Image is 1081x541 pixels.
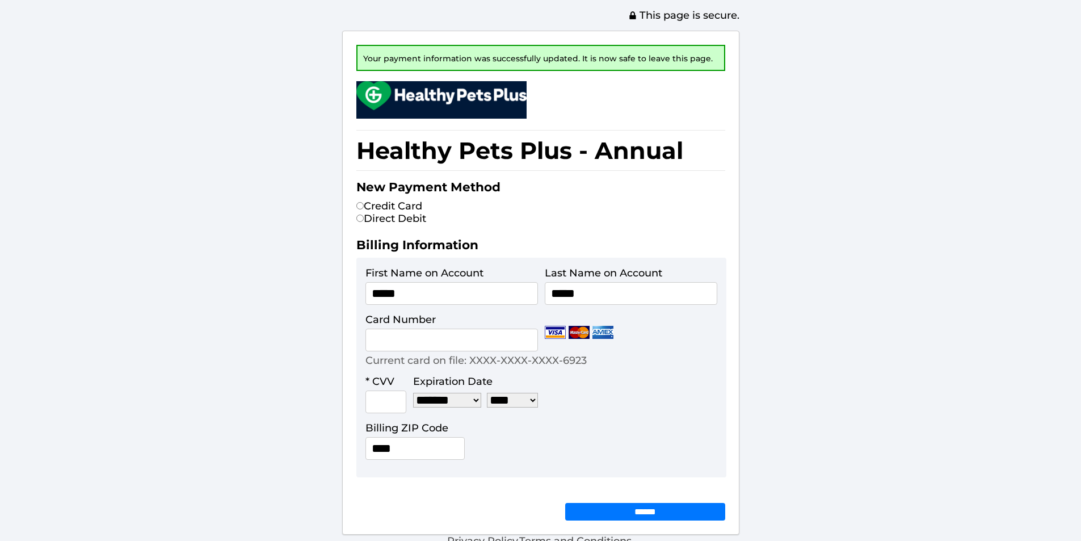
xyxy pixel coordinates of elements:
[356,212,426,225] label: Direct Debit
[545,267,662,279] label: Last Name on Account
[365,422,448,434] label: Billing ZIP Code
[356,200,422,212] label: Credit Card
[356,215,364,222] input: Direct Debit
[365,354,587,367] p: Current card on file: XXXX-XXXX-XXXX-6923
[356,237,725,258] h2: Billing Information
[356,130,725,171] h1: Healthy Pets Plus - Annual
[363,53,713,64] span: Your payment information was successfully updated. It is now safe to leave this page.
[569,326,590,339] img: Mastercard
[365,375,394,388] label: * CVV
[545,326,566,339] img: Visa
[356,179,725,200] h2: New Payment Method
[365,267,483,279] label: First Name on Account
[365,313,436,326] label: Card Number
[356,202,364,209] input: Credit Card
[356,81,527,110] img: small.png
[628,9,739,22] span: This page is secure.
[413,375,493,388] label: Expiration Date
[592,326,613,339] img: Amex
